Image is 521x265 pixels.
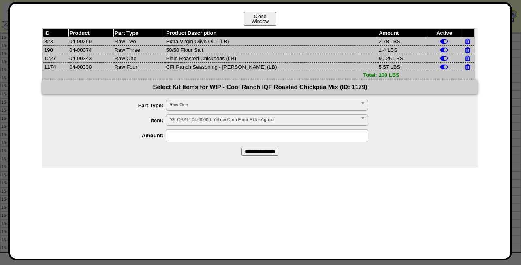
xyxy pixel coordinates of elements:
td: 50/50 Flour Salt [165,46,378,54]
th: Part Type [114,29,165,37]
label: Amount: [58,132,166,138]
td: 5.57 LBS [378,63,427,71]
div: Select Kit Items for WIP - Cool Ranch IQF Roasted Chickpea Mix (ID: 1179) [42,80,478,94]
span: *GLOBAL* 04-00006: Yellow Corn Flour F75 - Agricor [169,115,357,125]
td: 1227 [43,54,68,63]
td: 100 LBS [378,71,427,79]
th: Amount [378,29,427,37]
td: 04-00074 [68,46,113,54]
th: Product [68,29,113,37]
button: CloseWindow [244,12,276,26]
td: Total: [43,71,378,79]
td: 90.25 LBS [378,54,427,63]
span: Raw One [169,100,357,110]
td: CFI Ranch Seasoning - [PERSON_NAME] (LB) [165,63,378,71]
td: Raw Two [114,37,165,46]
td: 2.78 LBS [378,37,427,46]
td: 04-00259 [68,37,113,46]
td: 04-00343 [68,54,113,63]
label: Part Type: [58,102,166,108]
th: Active [427,29,461,37]
label: Item: [58,117,166,123]
td: Raw Four [114,63,165,71]
a: CloseWindow [243,18,277,24]
th: Product Description [165,29,378,37]
td: 1174 [43,63,68,71]
td: 04-00330 [68,63,113,71]
th: ID [43,29,68,37]
td: 190 [43,46,68,54]
td: Raw Three [114,46,165,54]
td: 823 [43,37,68,46]
td: 1.4 LBS [378,46,427,54]
td: Raw One [114,54,165,63]
td: Plain Roasted Chickpeas (LB) [165,54,378,63]
td: Extra Virgin Olive Oil - (LB) [165,37,378,46]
